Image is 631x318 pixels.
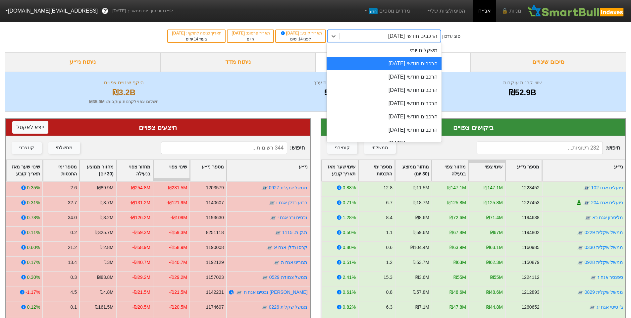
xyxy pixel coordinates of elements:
[577,229,583,236] img: tase link
[521,289,539,296] div: 1212893
[100,244,114,251] div: ₪2.8M
[584,230,623,235] a: ממשל שקלית 0229
[364,142,396,154] button: ממשלתי
[104,259,114,266] div: ₪3M
[276,200,308,205] a: רבוע נדלן אגח ו
[577,244,583,251] img: tase link
[428,79,617,87] div: שווי קרנות עוקבות
[415,274,429,281] div: ₪3.6M
[236,289,242,296] img: tase link
[190,160,226,181] div: Toggle SortBy
[583,185,590,191] img: tase link
[298,37,302,41] span: 14
[238,79,424,87] div: מספר ניירות ערך
[592,215,623,220] a: מליסרון אגח כא
[486,289,503,296] div: ₪48.6M
[132,289,150,296] div: -₪21.5M
[577,289,583,296] img: tase link
[505,160,542,181] div: Toggle SortBy
[206,244,224,251] div: 1190008
[103,7,107,16] span: ?
[227,160,310,181] div: Toggle SortBy
[342,184,355,191] div: 0.88%
[279,36,322,42] div: לפני ימים
[342,304,355,311] div: 0.82%
[413,184,429,191] div: ₪11.5M
[327,57,442,70] div: הרכבים חודשי [DATE]
[386,229,392,236] div: 1.1
[584,289,623,295] a: ממשל שקלית 0829
[415,304,429,311] div: ₪7.1M
[342,274,355,281] div: 2.41%
[169,274,187,281] div: -₪29.2M
[328,122,619,132] div: ביקושים צפויים
[423,4,468,18] a: הסימולציות שלי
[597,304,623,310] a: ג'י סיטי אגח יג
[161,142,287,154] input: 344 רשומות...
[130,214,150,221] div: -₪126.2M
[449,244,466,251] div: ₪63.9M
[95,304,114,311] div: ₪161.5M
[169,304,187,311] div: -₪20.5M
[521,259,539,266] div: 1150879
[97,184,114,191] div: ₪89.9M
[206,184,224,191] div: 1203579
[449,214,466,221] div: ₪72.6M
[490,229,502,236] div: ₪67M
[413,259,429,266] div: ₪53.7M
[27,199,40,206] div: 0.31%
[261,185,268,191] img: tase link
[413,199,429,206] div: ₪18.7M
[12,121,48,134] button: ייצא לאקסל
[327,84,442,97] div: הרכבים חודשי [DATE]
[68,259,77,266] div: 13.4
[521,184,539,191] div: 1223452
[486,304,503,311] div: ₪44.8M
[577,259,583,266] img: tase link
[327,137,442,150] div: הרכבים חודשי [DATE]
[469,160,505,181] div: Toggle SortBy
[471,52,626,72] div: סיכום שינויים
[26,289,40,296] div: -1.17%
[167,184,187,191] div: -₪231.5M
[590,274,596,281] img: tase link
[521,274,539,281] div: 1224112
[231,30,270,36] div: תאריך פרסום :
[169,244,187,251] div: -₪58.9M
[486,244,503,251] div: ₪63.1M
[206,214,224,221] div: 1193630
[275,229,281,236] img: tase link
[413,229,429,236] div: ₪59.6M
[342,244,355,251] div: 0.80%
[584,260,623,265] a: ממשל שקלית 0928
[386,214,392,221] div: 8.4
[342,289,355,296] div: 0.61%
[206,259,224,266] div: 1192129
[132,274,150,281] div: -₪29.2M
[27,244,40,251] div: 0.60%
[322,160,358,181] div: Toggle SortBy
[132,229,150,236] div: -₪59.3M
[282,230,307,235] a: מ.ק.מ. 1115
[132,244,150,251] div: -₪58.9M
[386,304,392,311] div: 6.3
[206,304,224,311] div: 1174697
[342,199,355,206] div: 0.71%
[273,259,280,266] img: tase link
[527,4,626,18] img: SmartBull
[383,184,392,191] div: 12.8
[269,200,275,206] img: tase link
[132,259,150,266] div: -₪40.7M
[453,274,466,281] div: ₪55M
[413,289,429,296] div: ₪57.8M
[80,160,116,181] div: Toggle SortBy
[206,199,224,206] div: 1140607
[169,229,187,236] div: -₪59.3M
[327,142,357,154] button: קונצרני
[316,52,471,72] div: ביקושים והיצעים צפויים
[261,304,268,311] img: tase link
[100,214,114,221] div: ₪3.2M
[153,160,189,181] div: Toggle SortBy
[95,229,114,236] div: ₪325.7M
[27,274,40,281] div: 0.30%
